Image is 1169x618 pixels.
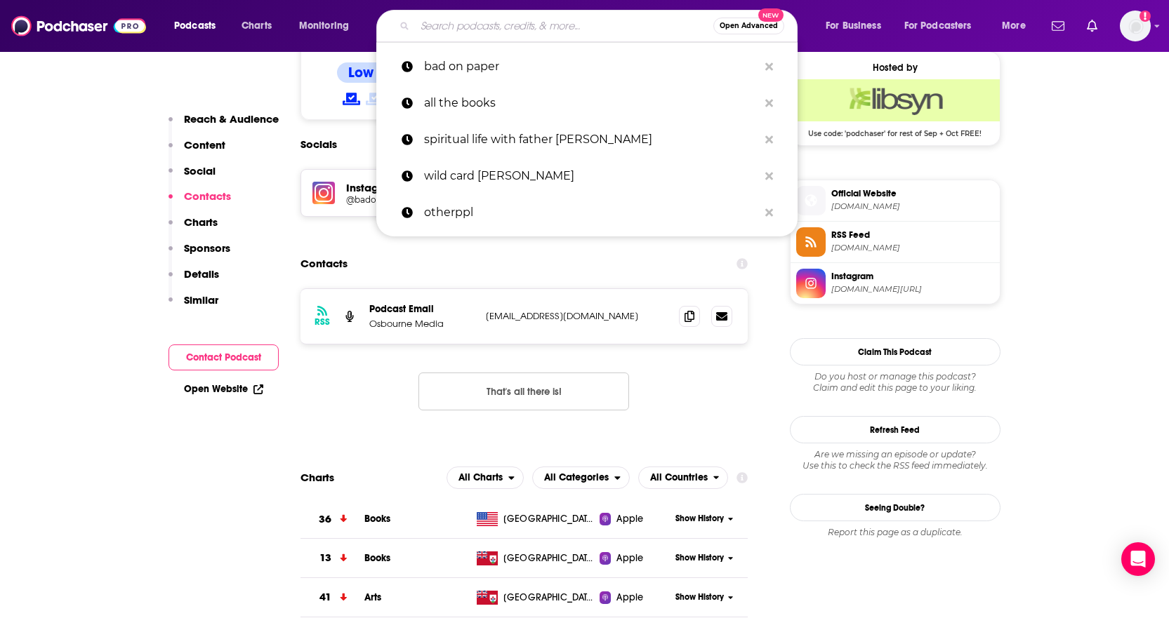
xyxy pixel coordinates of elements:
a: [GEOGRAPHIC_DATA] [471,591,600,605]
span: More [1002,16,1026,36]
span: Instagram [831,270,994,283]
img: Podchaser - Follow, Share and Rate Podcasts [11,13,146,39]
span: Apple [616,551,643,565]
img: iconImage [312,182,335,204]
span: Show History [675,552,724,564]
div: Report this page as a duplicate. [790,527,1000,538]
h2: Contacts [300,250,348,277]
p: spiritual life with father james martin [424,121,758,158]
button: Show History [671,552,738,564]
span: Bermuda [503,591,595,605]
h3: 36 [319,511,331,528]
a: 13 [300,539,364,577]
a: Open Website [184,383,263,395]
p: Contacts [184,189,231,203]
h2: Socials [300,131,337,158]
button: Show profile menu [1120,11,1151,41]
span: For Podcasters [904,16,972,36]
button: open menu [447,466,524,489]
h2: Categories [532,466,630,489]
a: [GEOGRAPHIC_DATA] [471,512,600,526]
svg: Add a profile image [1140,11,1151,22]
span: Open Advanced [720,22,778,29]
a: Show notifications dropdown [1046,14,1070,38]
span: Use code: 'podchaser' for rest of Sep + Oct FREE! [791,121,1000,138]
span: youngadultingpod.libsyn.com [831,243,994,253]
span: Do you host or manage this podcast? [790,371,1000,382]
div: Are we missing an episode or update? Use this to check the RSS feed immediately. [790,449,1000,471]
span: For Business [826,16,881,36]
p: Details [184,267,219,281]
p: Osbourne Media [369,318,475,330]
div: Claim and edit this page to your liking. [790,371,1000,394]
span: Apple [616,591,643,605]
h3: 41 [319,589,331,605]
span: New [758,8,784,22]
p: Reach & Audience [184,112,279,126]
button: Contact Podcast [169,344,279,370]
p: Content [184,138,225,152]
a: [GEOGRAPHIC_DATA] [471,551,600,565]
button: open menu [895,15,992,37]
button: Show History [671,591,738,603]
button: Show History [671,513,738,525]
a: Show notifications dropdown [1081,14,1103,38]
button: Content [169,138,225,164]
p: Sponsors [184,241,230,255]
h2: Charts [300,471,334,484]
button: open menu [816,15,899,37]
button: Refresh Feed [790,416,1000,443]
span: All Categories [544,473,609,483]
span: badonpaperpodcast.com [831,201,994,212]
p: Podcast Email [369,303,475,315]
p: Similar [184,293,218,307]
span: Bermuda [503,551,595,565]
button: Sponsors [169,241,230,267]
button: Open AdvancedNew [713,18,784,34]
div: Search podcasts, credits, & more... [390,10,811,42]
span: Official Website [831,187,994,200]
h5: Instagram [346,181,685,194]
button: Claim This Podcast [790,338,1000,365]
button: open menu [289,15,367,37]
button: open menu [992,15,1043,37]
span: All Countries [650,473,708,483]
button: open menu [532,466,630,489]
p: otherppl [424,194,758,231]
button: Social [169,164,216,190]
button: open menu [638,466,729,489]
div: Open Intercom Messenger [1121,542,1155,576]
a: RSS Feed[DOMAIN_NAME] [796,227,994,257]
a: 41 [300,578,364,617]
a: Apple [600,591,671,605]
button: Details [169,267,219,293]
span: Apple [616,512,643,526]
a: Instagram[DOMAIN_NAME][URL] [796,269,994,298]
button: Reach & Audience [169,112,279,138]
span: Show History [675,591,724,603]
h3: RSS [315,316,330,328]
a: spiritual life with father [PERSON_NAME] [376,121,798,158]
span: All Charts [458,473,503,483]
a: Books [364,513,391,525]
span: RSS Feed [831,229,994,241]
span: Show History [675,513,724,525]
div: Hosted by [791,62,1000,74]
button: Similar [169,293,218,319]
a: Arts [364,591,382,603]
p: all the books [424,85,758,121]
p: wild card rachel martin [424,158,758,194]
button: Nothing here. [418,372,629,410]
a: Seeing Double? [790,494,1000,521]
a: Libsyn Deal: Use code: 'podchaser' for rest of Sep + Oct FREE! [791,79,1000,137]
p: Charts [184,215,218,229]
a: all the books [376,85,798,121]
h4: Low Left [348,64,400,81]
span: instagram.com/badonpaperpodcast [831,284,994,295]
h2: Countries [638,466,729,489]
p: [EMAIL_ADDRESS][DOMAIN_NAME] [486,310,668,322]
h2: Platforms [447,466,524,489]
h5: @badonpaperpodcast [346,194,571,205]
a: Official Website[DOMAIN_NAME] [796,186,994,215]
